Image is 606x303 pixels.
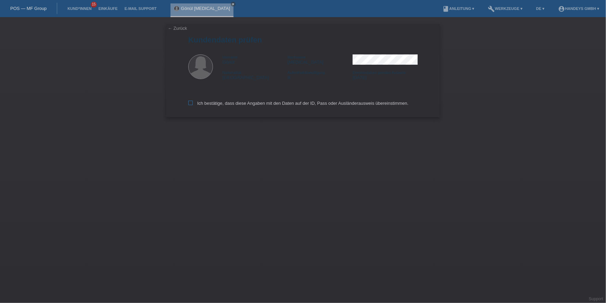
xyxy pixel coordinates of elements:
a: DE ▾ [533,7,548,11]
span: Aufenthaltsbewilligung [288,71,325,75]
i: account_circle [558,5,565,12]
span: Nationalität [223,71,241,75]
div: B [288,70,353,80]
a: bookAnleitung ▾ [439,7,478,11]
div: Gönül [223,54,288,65]
i: close [231,2,235,6]
a: close [231,2,236,7]
div: [DATE] [353,70,418,80]
label: Ich bestätige, dass diese Angaben mit den Daten auf der ID, Pass oder Ausländerausweis übereinsti... [188,101,408,106]
a: E-Mail Support [121,7,160,11]
i: book [442,5,449,12]
a: Einkäufe [95,7,121,11]
span: Einreisedatum gemäss Ausweis [353,71,406,75]
a: buildWerkzeuge ▾ [485,7,526,11]
span: Nachname [288,55,306,59]
span: Vorname [223,55,238,59]
a: ← Zurück [168,26,187,31]
a: POS — MF Group [10,6,47,11]
a: Support [589,296,603,301]
a: account_circleHandeys GmbH ▾ [555,7,603,11]
a: Kund*innen [64,7,95,11]
h1: Kundendaten prüfen [188,36,418,44]
div: [GEOGRAPHIC_DATA] [223,70,288,80]
i: build [488,5,495,12]
span: 15 [91,2,97,8]
div: [MEDICAL_DATA] [288,54,353,65]
a: Gönül [MEDICAL_DATA] [181,6,230,11]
